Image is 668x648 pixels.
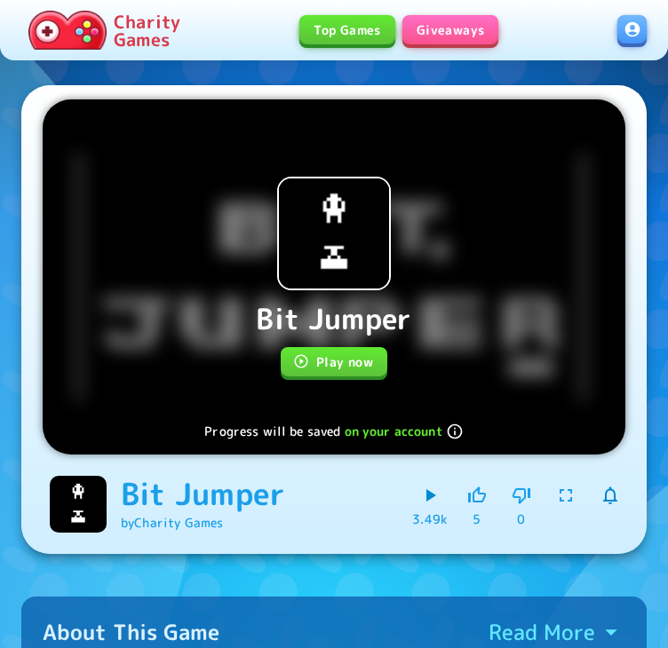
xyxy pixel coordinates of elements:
[50,476,107,533] img: Bit Jumper logo
[43,618,219,646] div: About This Game
[345,423,464,440] span: on your account
[121,475,285,512] h6: Bit Jumper
[21,7,187,53] a: Charity Games
[121,514,223,531] a: byCharity Games
[256,297,411,340] p: Bit Jumper
[299,15,395,44] a: Top Games
[28,11,107,50] img: Charity.Games
[204,423,340,440] span: Progress will be saved
[473,510,481,528] p: 5
[114,12,180,48] p: Charity Games
[489,618,595,646] p: Read More
[279,178,389,288] img: Bit Jumper icon
[402,15,499,44] a: Giveaways
[517,510,525,528] p: 0
[281,347,387,376] button: Play now
[412,510,448,528] p: 3.49k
